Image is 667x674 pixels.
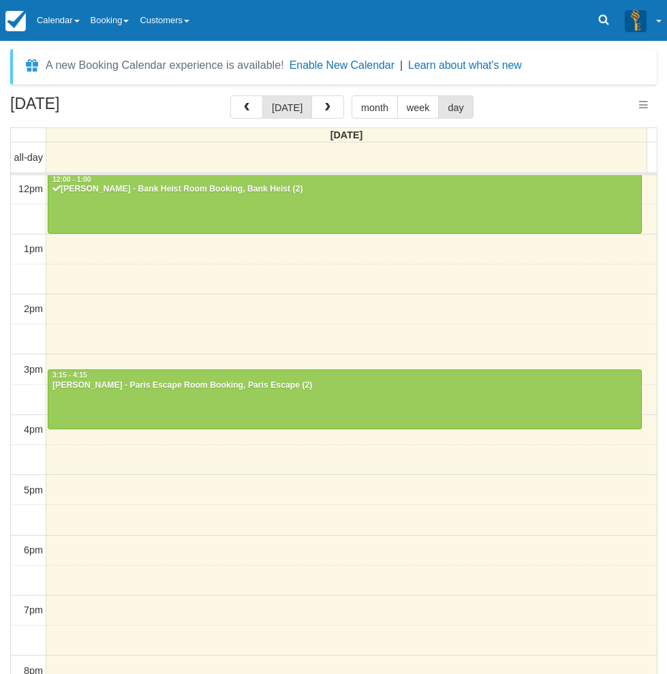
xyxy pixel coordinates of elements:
[24,243,43,254] span: 1pm
[24,364,43,375] span: 3pm
[14,152,43,163] span: all-day
[24,545,43,555] span: 6pm
[52,380,638,391] div: [PERSON_NAME] - Paris Escape Room Booking, Paris Escape (2)
[400,59,403,71] span: |
[24,485,43,495] span: 5pm
[24,424,43,435] span: 4pm
[438,95,473,119] button: day
[397,95,439,119] button: week
[352,95,398,119] button: month
[52,184,638,195] div: [PERSON_NAME] - Bank Heist Room Booking, Bank Heist (2)
[18,183,43,194] span: 12pm
[262,95,312,119] button: [DATE]
[52,371,87,379] span: 3:15 - 4:15
[330,129,363,140] span: [DATE]
[10,95,183,121] h2: [DATE]
[290,59,394,72] button: Enable New Calendar
[52,176,91,183] span: 12:00 - 1:00
[625,10,647,31] img: A3
[24,303,43,314] span: 2pm
[24,604,43,615] span: 7pm
[46,57,284,74] div: A new Booking Calendar experience is available!
[48,369,642,429] a: 3:15 - 4:15[PERSON_NAME] - Paris Escape Room Booking, Paris Escape (2)
[5,11,26,31] img: checkfront-main-nav-mini-logo.png
[408,59,522,71] a: Learn about what's new
[48,174,642,234] a: 12:00 - 1:00[PERSON_NAME] - Bank Heist Room Booking, Bank Heist (2)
